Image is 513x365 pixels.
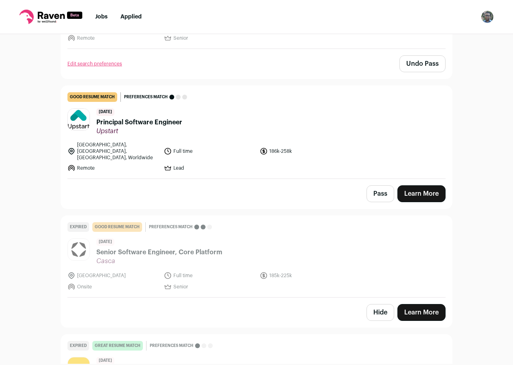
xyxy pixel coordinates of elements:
span: Preferences match [124,93,168,101]
img: b62aa42298112786ee09b448f8424fe8214e8e4b0f39baff56fdf86041132ec2.jpg [68,109,90,130]
li: Full time [164,142,255,161]
span: Preferences match [150,342,193,350]
span: Principal Software Engineer [96,118,182,127]
span: Casca [96,257,222,265]
a: Expired good resume match Preferences match [DATE] Senior Software Engineer, Core Platform Casca ... [61,216,452,297]
div: Expired [67,222,89,232]
span: Senior Software Engineer, Core Platform [96,247,222,257]
a: Applied [120,14,142,20]
span: Preferences match [149,223,193,231]
button: Open dropdown [481,10,494,23]
div: good resume match [92,222,142,232]
li: [GEOGRAPHIC_DATA], [GEOGRAPHIC_DATA], [GEOGRAPHIC_DATA], Worldwide [67,142,159,161]
div: Expired [67,341,89,351]
button: Undo Pass [399,55,446,72]
li: Remote [67,34,159,42]
span: [DATE] [96,238,114,246]
a: Learn More [397,185,446,202]
div: good resume match [67,92,117,102]
li: Remote [67,164,159,172]
li: Senior [164,283,255,291]
li: Full time [164,272,255,280]
a: Jobs [95,14,108,20]
a: Edit search preferences [67,61,122,67]
img: 8730264-medium_jpg [481,10,494,23]
li: Lead [164,164,255,172]
li: Senior [164,34,255,42]
button: Hide [366,304,394,321]
a: good resume match Preferences match [DATE] Principal Software Engineer Upstart [GEOGRAPHIC_DATA],... [61,86,452,178]
span: [DATE] [96,357,114,365]
button: Pass [366,185,394,202]
li: [GEOGRAPHIC_DATA] [67,272,159,280]
span: [DATE] [96,108,114,116]
li: 186k-258k [260,142,351,161]
a: Learn More [397,304,446,321]
li: Onsite [67,283,159,291]
li: 185k-225k [260,272,351,280]
img: e252fe631a45ce1f8bfba025e1120cde40966df4b654e1af435ba4a5b26201e5.png [68,239,90,260]
span: Upstart [96,127,182,135]
div: great resume match [92,341,143,351]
